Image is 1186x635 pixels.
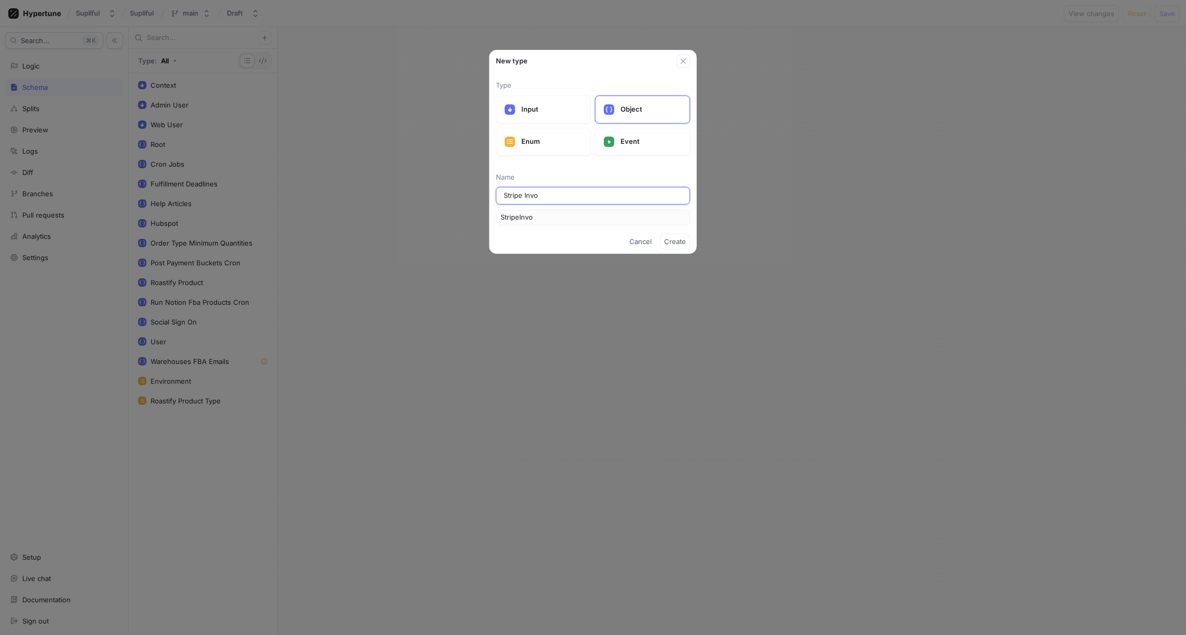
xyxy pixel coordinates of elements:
[664,238,686,245] span: Create
[660,234,690,249] button: Create
[504,191,682,201] input: Enter a name for this type
[621,137,681,147] p: Event
[496,80,690,91] p: Type
[521,137,582,147] p: Enum
[625,234,656,249] button: Cancel
[521,104,582,115] p: Input
[496,172,690,183] p: Name
[621,104,681,115] p: Object
[496,56,528,66] p: New type
[629,238,652,245] span: Cancel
